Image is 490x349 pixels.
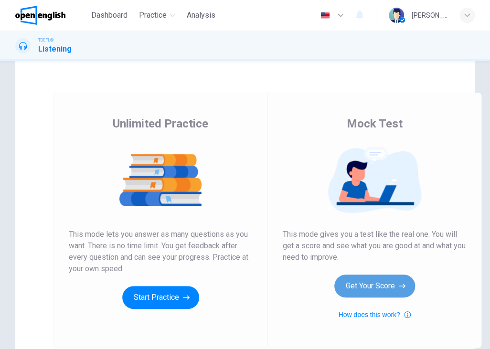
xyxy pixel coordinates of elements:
span: Practice [139,10,167,21]
button: How does this work? [338,309,410,320]
a: OpenEnglish logo [15,6,87,25]
img: Profile picture [389,8,404,23]
span: Mock Test [347,116,403,131]
button: Dashboard [87,7,131,24]
span: This mode lets you answer as many questions as you want. There is no time limit. You get feedback... [69,229,252,275]
span: TOEFL® [38,37,53,43]
span: Unlimited Practice [113,116,208,131]
button: Start Practice [122,286,199,309]
span: Dashboard [91,10,128,21]
span: Analysis [187,10,215,21]
img: en [319,12,331,19]
span: This mode gives you a test like the real one. You will get a score and see what you are good at a... [283,229,466,263]
h1: Listening [38,43,72,55]
button: Practice [135,7,179,24]
div: [PERSON_NAME] [412,10,448,21]
button: Get Your Score [334,275,415,297]
button: Analysis [183,7,219,24]
img: OpenEnglish logo [15,6,65,25]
